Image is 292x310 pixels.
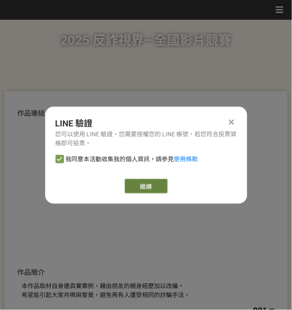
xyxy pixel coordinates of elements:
[174,156,198,163] a: 使用條款
[17,268,45,276] span: 作品簡介
[125,179,168,193] button: 繼續
[61,20,232,61] h1: 2025 反詐視界—全國影片競賽
[55,117,237,130] div: LINE 驗證
[55,130,237,148] div: 您可以使用 LINE 驗證，您需要授權您的 LINE 帳號，若您符合投票資格即可投票。
[17,109,45,117] span: 作品連結
[66,155,198,164] span: 我同意本活動收集我的個人資訊，請參見
[22,282,270,300] div: 本作品取材自身邊真實案例，藉由朋友的親身經歷加以改編。 希望能引起大家共鳴與警覺，避免再有人遭受相同的詐騙手法。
